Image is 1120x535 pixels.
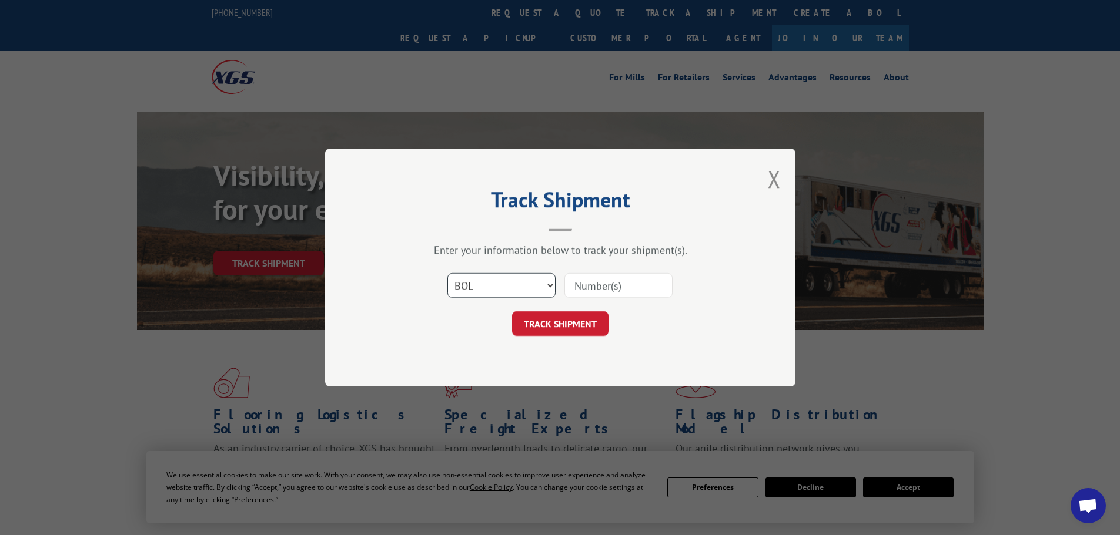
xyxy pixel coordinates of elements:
button: Close modal [768,163,781,194]
button: TRACK SHIPMENT [512,311,609,336]
div: Open chat [1071,488,1106,523]
input: Number(s) [564,273,673,298]
div: Enter your information below to track your shipment(s). [384,243,737,257]
h2: Track Shipment [384,191,737,214]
